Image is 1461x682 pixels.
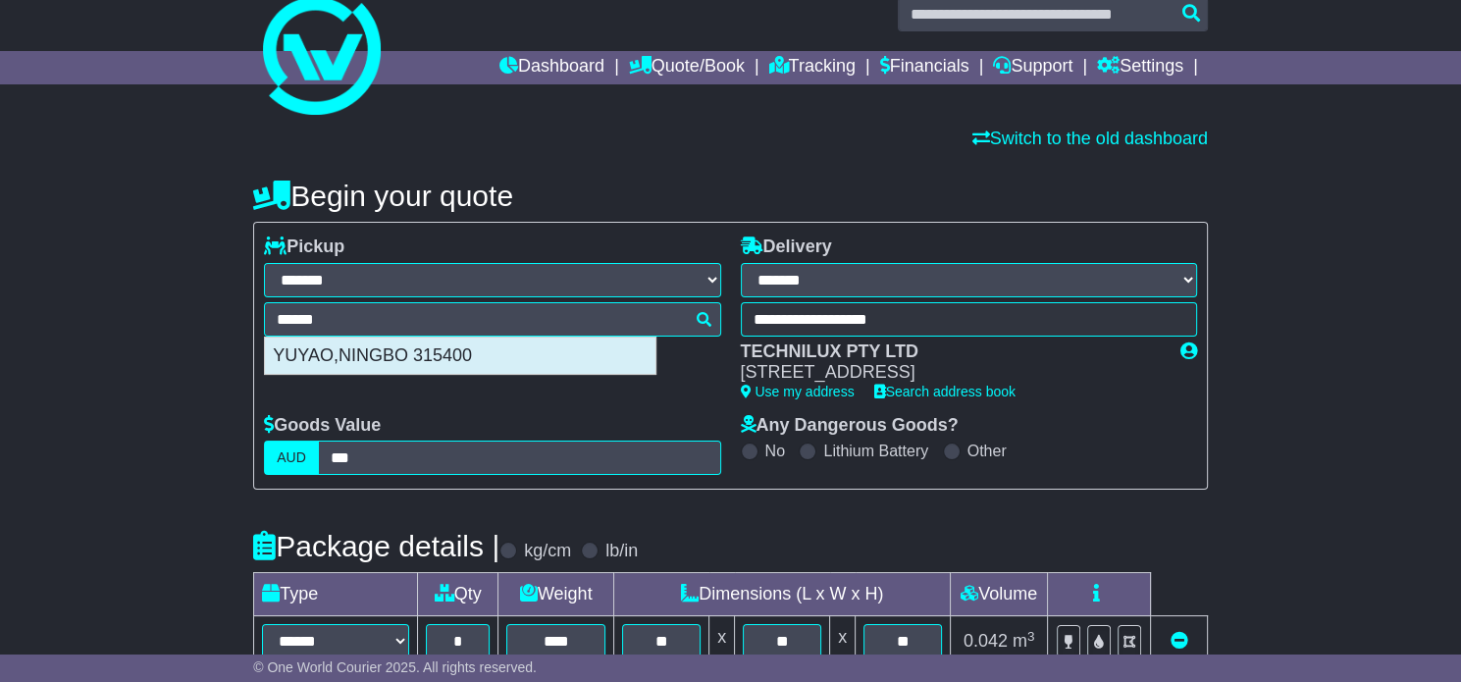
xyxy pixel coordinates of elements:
[1170,631,1187,651] a: Remove this item
[964,631,1008,651] span: 0.042
[741,415,959,437] label: Any Dangerous Goods?
[253,530,499,562] h4: Package details |
[709,616,735,667] td: x
[1013,631,1035,651] span: m
[253,659,537,675] span: © One World Courier 2025. All rights reserved.
[264,236,344,258] label: Pickup
[418,573,498,616] td: Qty
[880,51,969,84] a: Financials
[499,51,604,84] a: Dashboard
[265,338,655,375] div: YUYAO,NINGBO 315400
[614,573,951,616] td: Dimensions (L x W x H)
[769,51,856,84] a: Tracking
[823,442,928,460] label: Lithium Battery
[993,51,1072,84] a: Support
[951,573,1048,616] td: Volume
[874,384,1016,399] a: Search address book
[967,442,1007,460] label: Other
[765,442,785,460] label: No
[741,362,1161,384] div: [STREET_ADDRESS]
[741,236,832,258] label: Delivery
[605,541,638,562] label: lb/in
[1027,629,1035,644] sup: 3
[741,384,855,399] a: Use my address
[254,573,418,616] td: Type
[264,441,319,475] label: AUD
[1097,51,1183,84] a: Settings
[524,541,571,562] label: kg/cm
[741,341,1161,363] div: TECHNILUX PTY LTD
[972,129,1208,148] a: Switch to the old dashboard
[264,415,381,437] label: Goods Value
[253,180,1208,212] h4: Begin your quote
[498,573,614,616] td: Weight
[629,51,745,84] a: Quote/Book
[830,616,856,667] td: x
